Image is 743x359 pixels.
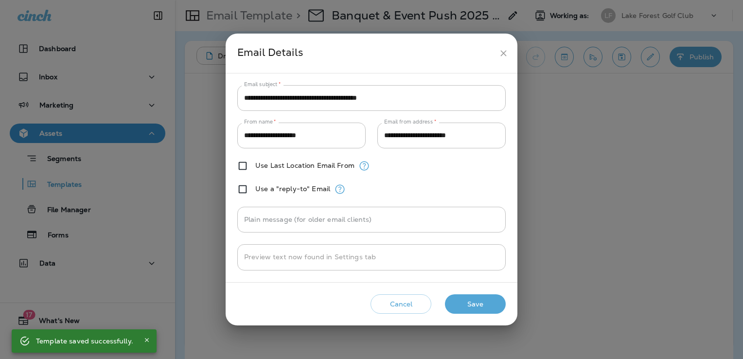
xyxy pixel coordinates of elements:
button: Save [445,294,506,314]
button: Cancel [371,294,431,314]
label: From name [244,118,276,126]
label: Email from address [384,118,436,126]
button: Close [141,334,153,346]
div: Template saved successfully. [36,332,133,350]
button: close [495,44,513,62]
label: Use a "reply-to" Email [255,185,330,193]
label: Use Last Location Email From [255,162,354,169]
div: Email Details [237,44,495,62]
label: Email subject [244,81,281,88]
